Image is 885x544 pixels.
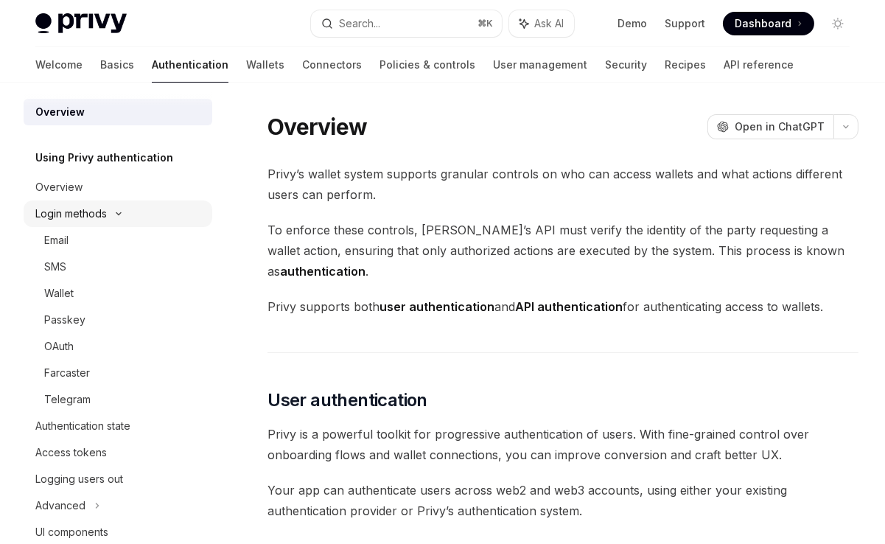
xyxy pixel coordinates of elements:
a: Logging users out [24,466,212,492]
div: UI components [35,523,108,541]
a: Access tokens [24,439,212,466]
span: Privy supports both and for authenticating access to wallets. [267,296,858,317]
a: Authentication [152,47,228,83]
strong: authentication [280,264,365,279]
strong: API authentication [515,299,623,314]
div: Search... [339,15,380,32]
div: Passkey [44,311,85,329]
h5: Using Privy authentication [35,149,173,167]
a: Policies & controls [379,47,475,83]
div: Email [44,231,69,249]
h1: Overview [267,114,367,140]
div: Logging users out [35,470,123,488]
div: Authentication state [35,417,130,435]
span: Privy is a powerful toolkit for progressive authentication of users. With fine-grained control ov... [267,424,858,465]
a: Connectors [302,47,362,83]
div: Overview [35,103,85,121]
a: Email [24,227,212,254]
div: OAuth [44,338,74,355]
div: SMS [44,258,66,276]
button: Open in ChatGPT [707,114,833,139]
span: Open in ChatGPT [735,119,825,134]
div: Overview [35,178,83,196]
a: Dashboard [723,12,814,35]
a: Farcaster [24,360,212,386]
span: Your app can authenticate users across web2 and web3 accounts, using either your existing authent... [267,480,858,521]
a: Security [605,47,647,83]
a: Passkey [24,307,212,333]
div: Wallet [44,285,74,302]
a: Welcome [35,47,83,83]
a: Basics [100,47,134,83]
span: ⌘ K [478,18,493,29]
a: Overview [24,174,212,200]
a: SMS [24,254,212,280]
a: Overview [24,99,212,125]
img: light logo [35,13,127,34]
div: Farcaster [44,364,90,382]
a: Support [665,16,705,31]
strong: user authentication [379,299,494,314]
button: Toggle dark mode [826,12,850,35]
a: Authentication state [24,413,212,439]
span: Dashboard [735,16,791,31]
div: Advanced [35,497,85,515]
a: User management [493,47,587,83]
a: Wallets [246,47,284,83]
div: Telegram [44,391,91,408]
button: Search...⌘K [311,10,503,37]
span: Ask AI [534,16,564,31]
a: Recipes [665,47,706,83]
a: Telegram [24,386,212,413]
a: API reference [724,47,794,83]
div: Login methods [35,205,107,223]
a: OAuth [24,333,212,360]
span: User authentication [267,388,427,412]
button: Ask AI [509,10,574,37]
a: Demo [618,16,647,31]
span: To enforce these controls, [PERSON_NAME]’s API must verify the identity of the party requesting a... [267,220,858,282]
div: Access tokens [35,444,107,461]
a: Wallet [24,280,212,307]
span: Privy’s wallet system supports granular controls on who can access wallets and what actions diffe... [267,164,858,205]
